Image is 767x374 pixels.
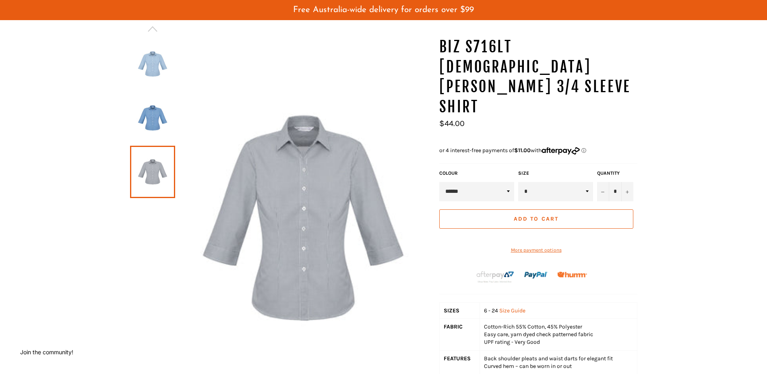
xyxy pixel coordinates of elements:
[439,119,465,128] span: $44.00
[439,209,633,229] button: Add to Cart
[439,170,514,177] label: COLOUR
[484,362,633,370] div: Curved hem – can be worn in or out
[293,6,474,14] span: Free Australia-wide delivery for orders over $99
[499,307,525,314] a: Size Guide
[134,96,171,140] img: BIZ S716LT Ladies Ellison 3/4 Sleeve Shirt - Workin' Gear
[518,170,593,177] label: Size
[597,182,609,201] button: Reduce item quantity by one
[134,42,171,86] img: BIZ S716LT Ladies Ellison 3/4 Sleeve Shirt - Workin' Gear
[439,302,480,318] th: SIZES
[484,355,633,362] div: Back shoulder pleats and waist darts for elegant fit
[524,263,548,287] img: paypal.png
[439,247,633,254] a: More payment options
[621,182,633,201] button: Increase item quantity by one
[514,215,558,222] span: Add to Cart
[475,270,515,284] img: Afterpay-Logo-on-dark-bg_large.png
[484,338,633,346] div: UPF rating - Very Good
[439,318,480,350] th: FABRIC
[597,170,633,177] label: Quantity
[20,349,73,355] button: Join the community!
[484,323,633,331] div: Cotton-Rich 55% Cotton, 45% Polyester
[484,307,633,314] div: 6 - 24
[484,331,633,338] div: Easy care, yarn dyed check patterned fabric
[439,37,637,117] h1: BIZ S716LT [DEMOGRAPHIC_DATA] [PERSON_NAME] 3/4 Sleeve Shirt
[557,272,587,278] img: Humm_core_logo_RGB-01_300x60px_small_195d8312-4386-4de7-b182-0ef9b6303a37.png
